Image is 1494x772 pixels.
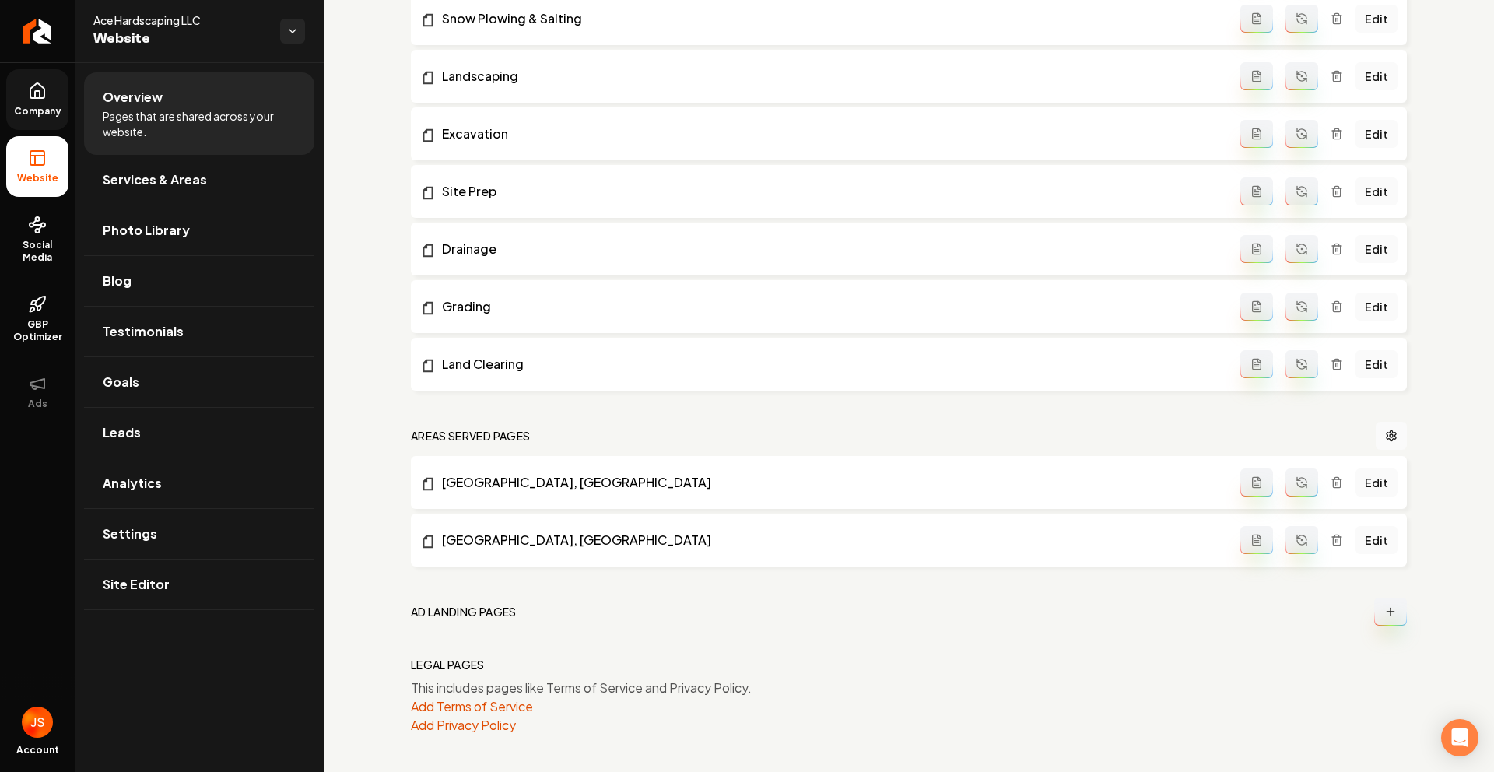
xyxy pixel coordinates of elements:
[103,423,141,442] span: Leads
[411,604,517,619] h2: Ad landing pages
[1355,468,1398,497] a: Edit
[1240,350,1273,378] button: Add admin page prompt
[84,458,314,508] a: Analytics
[1240,120,1273,148] button: Add admin page prompt
[1355,177,1398,205] a: Edit
[84,509,314,559] a: Settings
[103,108,296,139] span: Pages that are shared across your website.
[1355,235,1398,263] a: Edit
[93,12,268,28] span: Ace Hardscaping LLC
[420,125,1240,143] a: Excavation
[1355,120,1398,148] a: Edit
[1355,62,1398,90] a: Edit
[103,88,163,107] span: Overview
[1441,719,1478,756] div: Open Intercom Messenger
[1355,526,1398,554] a: Edit
[1240,235,1273,263] button: Add admin page prompt
[103,272,132,290] span: Blog
[84,256,314,306] a: Blog
[411,428,530,444] h2: Areas Served Pages
[411,697,533,716] button: Add Terms of Service
[103,322,184,341] span: Testimonials
[420,531,1240,549] a: [GEOGRAPHIC_DATA], [GEOGRAPHIC_DATA]
[6,362,68,423] button: Ads
[1240,526,1273,554] button: Add admin page prompt
[103,373,139,391] span: Goals
[103,474,162,493] span: Analytics
[420,355,1240,374] a: Land Clearing
[84,307,314,356] a: Testimonials
[411,679,1407,697] p: This includes pages like Terms of Service and Privacy Policy.
[420,182,1240,201] a: Site Prep
[16,744,59,756] span: Account
[420,67,1240,86] a: Landscaping
[6,282,68,356] a: GBP Optimizer
[93,28,268,50] span: Website
[11,172,65,184] span: Website
[22,707,53,738] img: James Shamoun
[1240,62,1273,90] button: Add admin page prompt
[420,240,1240,258] a: Drainage
[411,657,485,672] h2: Legal Pages
[420,473,1240,492] a: [GEOGRAPHIC_DATA], [GEOGRAPHIC_DATA]
[6,318,68,343] span: GBP Optimizer
[84,357,314,407] a: Goals
[1240,177,1273,205] button: Add admin page prompt
[6,203,68,276] a: Social Media
[1240,468,1273,497] button: Add admin page prompt
[103,221,190,240] span: Photo Library
[6,69,68,130] a: Company
[84,560,314,609] a: Site Editor
[8,105,68,118] span: Company
[1355,350,1398,378] a: Edit
[22,398,54,410] span: Ads
[6,239,68,264] span: Social Media
[420,297,1240,316] a: Grading
[84,408,314,458] a: Leads
[84,155,314,205] a: Services & Areas
[84,205,314,255] a: Photo Library
[420,9,1240,28] a: Snow Plowing & Salting
[411,716,516,735] button: Add Privacy Policy
[23,19,52,44] img: Rebolt Logo
[1240,5,1273,33] button: Add admin page prompt
[1240,293,1273,321] button: Add admin page prompt
[1355,5,1398,33] a: Edit
[103,525,157,543] span: Settings
[103,575,170,594] span: Site Editor
[1355,293,1398,321] a: Edit
[22,707,53,738] button: Open user button
[103,170,207,189] span: Services & Areas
